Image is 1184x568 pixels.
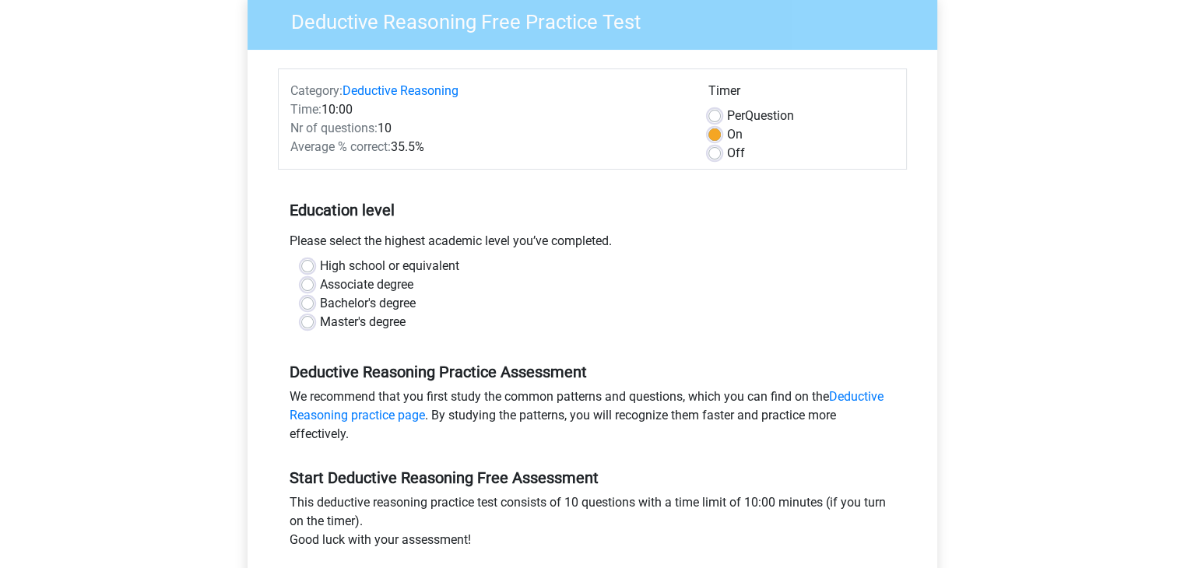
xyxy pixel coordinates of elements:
div: 10:00 [279,100,697,119]
h5: Education level [290,195,895,226]
h3: Deductive Reasoning Free Practice Test [272,4,926,34]
div: This deductive reasoning practice test consists of 10 questions with a time limit of 10:00 minute... [278,493,907,556]
div: 10 [279,119,697,138]
div: Timer [708,82,894,107]
span: Time: [290,102,321,117]
span: Average % correct: [290,139,391,154]
label: Question [727,107,794,125]
label: On [727,125,743,144]
label: Off [727,144,745,163]
a: Deductive Reasoning [343,83,458,98]
span: Nr of questions: [290,121,378,135]
span: Per [727,108,745,123]
label: High school or equivalent [320,257,459,275]
h5: Deductive Reasoning Practice Assessment [290,363,895,381]
div: 35.5% [279,138,697,156]
div: We recommend that you first study the common patterns and questions, which you can find on the . ... [278,387,907,450]
label: Bachelor's degree [320,294,416,313]
span: Category: [290,83,343,98]
label: Associate degree [320,275,413,294]
label: Master's degree [320,313,406,331]
div: Please select the highest academic level you’ve completed. [278,232,907,257]
h5: Start Deductive Reasoning Free Assessment [290,468,895,487]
